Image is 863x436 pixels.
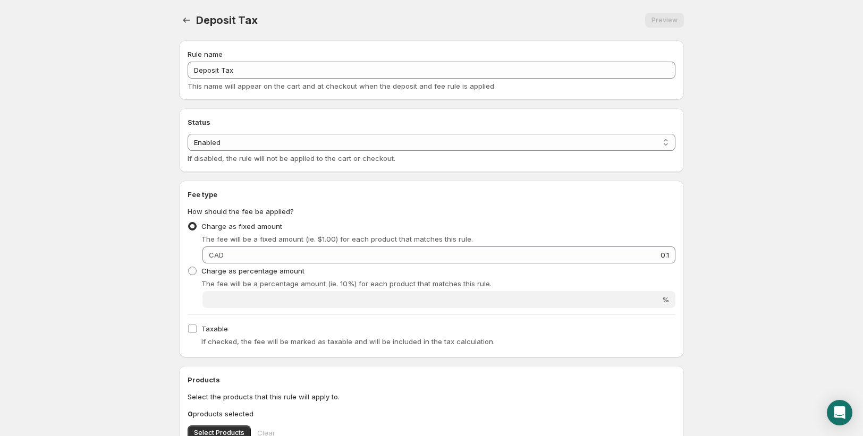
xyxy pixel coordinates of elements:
[201,324,228,333] span: Taxable
[196,14,258,27] span: Deposit Tax
[662,295,669,304] span: %
[188,409,193,418] b: 0
[188,189,675,200] h2: Fee type
[201,278,675,289] p: The fee will be a percentage amount (ie. 10%) for each product that matches this rule.
[201,235,473,243] span: The fee will be a fixed amount (ie. $1.00) for each product that matches this rule.
[179,13,194,28] button: Settings
[209,251,224,259] span: CAD
[188,374,675,385] h2: Products
[188,117,675,127] h2: Status
[188,82,494,90] span: This name will appear on the cart and at checkout when the deposit and fee rule is applied
[188,207,294,216] span: How should the fee be applied?
[188,408,675,419] p: products selected
[827,400,852,425] div: Open Intercom Messenger
[188,391,675,402] p: Select the products that this rule will apply to.
[201,222,282,230] span: Charge as fixed amount
[188,154,395,163] span: If disabled, the rule will not be applied to the cart or checkout.
[188,50,223,58] span: Rule name
[201,337,495,346] span: If checked, the fee will be marked as taxable and will be included in the tax calculation.
[201,267,304,275] span: Charge as percentage amount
